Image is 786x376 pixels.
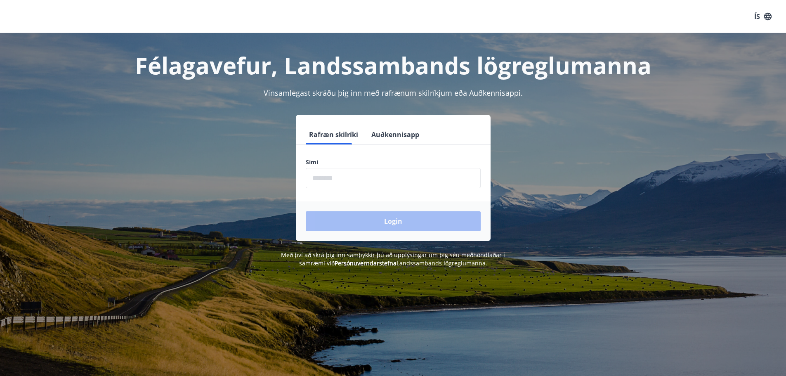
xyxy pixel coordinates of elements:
h1: Félagavefur, Landssambands lögreglumanna [106,50,680,81]
span: Vinsamlegast skráðu þig inn með rafrænum skilríkjum eða Auðkennisappi. [264,88,523,98]
button: Rafræn skilríki [306,125,361,144]
a: Persónuverndarstefna [335,259,397,267]
span: Með því að skrá þig inn samþykkir þú að upplýsingar um þig séu meðhöndlaðar í samræmi við Landssa... [281,251,505,267]
button: ÍS [750,9,776,24]
label: Sími [306,158,481,166]
button: Auðkennisapp [368,125,423,144]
